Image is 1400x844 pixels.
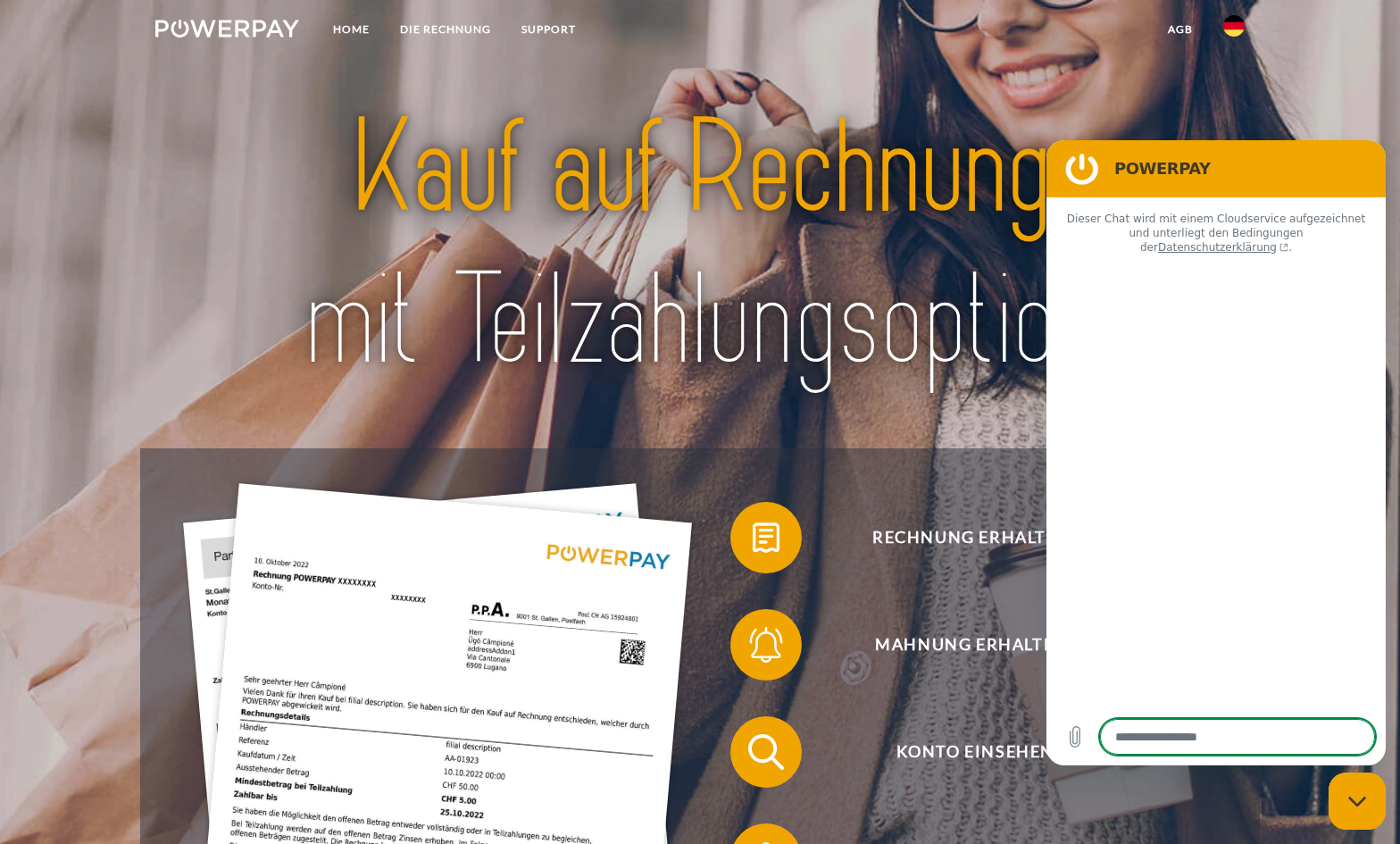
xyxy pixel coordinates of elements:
[730,502,1195,573] button: Rechnung erhalten?
[756,716,1194,788] span: Konto einsehen
[506,13,591,46] a: SUPPORT
[730,609,1195,681] button: Mahnung erhalten?
[1329,773,1386,830] iframe: Schaltfläche zum Öffnen des Messaging-Fensters; Konversation läuft
[155,20,299,38] img: logo-powerpay-white.svg
[744,515,788,560] img: qb_bill.svg
[209,85,1191,405] img: title-powerpay_de.svg
[1223,15,1245,37] img: de
[1153,13,1208,46] a: agb
[744,623,788,667] img: qb_bell.svg
[318,13,385,46] a: Home
[385,13,506,46] a: DIE RECHNUNG
[756,609,1194,681] span: Mahnung erhalten?
[744,730,788,774] img: qb_search.svg
[756,502,1194,573] span: Rechnung erhalten?
[730,716,1195,788] button: Konto einsehen
[1046,140,1386,765] iframe: Messaging-Fenster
